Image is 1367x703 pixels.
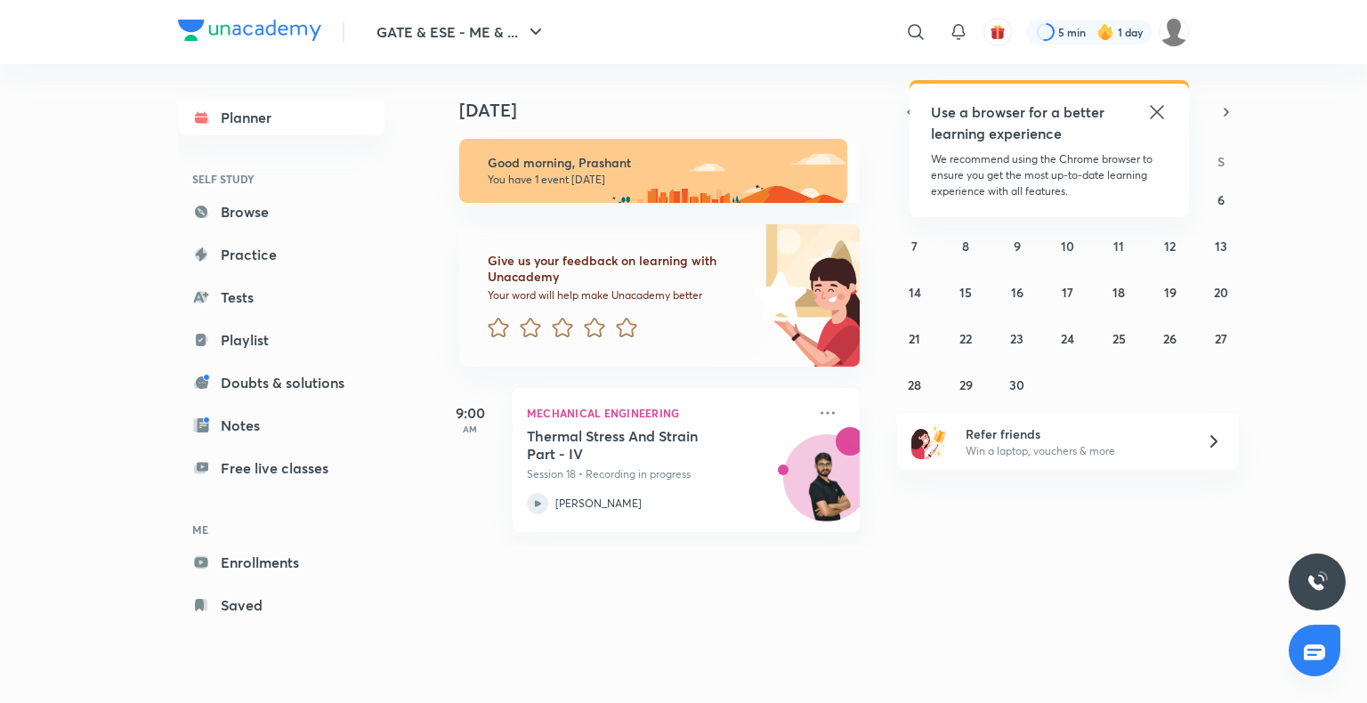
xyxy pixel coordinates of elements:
[966,443,1185,459] p: Win a laptop, vouchers & more
[962,238,969,255] abbr: September 8, 2025
[1096,23,1114,41] img: streak
[366,14,557,50] button: GATE & ESE - ME & ...
[951,370,980,399] button: September 29, 2025
[959,376,973,393] abbr: September 29, 2025
[178,365,384,400] a: Doubts & solutions
[178,514,384,545] h6: ME
[983,18,1012,46] button: avatar
[959,330,972,347] abbr: September 22, 2025
[1163,330,1177,347] abbr: September 26, 2025
[1062,284,1073,301] abbr: September 17, 2025
[178,164,384,194] h6: SELF STUDY
[488,253,748,285] h6: Give us your feedback on learning with Unacademy
[1009,376,1024,393] abbr: September 30, 2025
[527,466,806,482] p: Session 18 • Recording in progress
[459,139,847,203] img: morning
[1104,278,1133,306] button: September 18, 2025
[1207,324,1235,352] button: September 27, 2025
[1207,231,1235,260] button: September 13, 2025
[178,322,384,358] a: Playlist
[527,402,806,424] p: Mechanical Engineering
[909,330,920,347] abbr: September 21, 2025
[1003,231,1031,260] button: September 9, 2025
[966,424,1185,443] h6: Refer friends
[951,231,980,260] button: September 8, 2025
[1104,231,1133,260] button: September 11, 2025
[459,100,878,121] h4: [DATE]
[1215,238,1227,255] abbr: September 13, 2025
[908,376,921,393] abbr: September 28, 2025
[1156,231,1185,260] button: September 12, 2025
[488,173,831,187] p: You have 1 event [DATE]
[1164,238,1176,255] abbr: September 12, 2025
[1156,278,1185,306] button: September 19, 2025
[488,155,831,171] h6: Good morning, Prashant
[931,151,1168,199] p: We recommend using the Chrome browser to ensure you get the most up-to-date learning experience w...
[1217,191,1225,208] abbr: September 6, 2025
[178,194,384,230] a: Browse
[178,279,384,315] a: Tests
[911,238,918,255] abbr: September 7, 2025
[909,284,921,301] abbr: September 14, 2025
[931,101,1108,144] h5: Use a browser for a better learning experience
[178,587,384,623] a: Saved
[1061,330,1074,347] abbr: September 24, 2025
[1112,284,1125,301] abbr: September 18, 2025
[784,444,870,529] img: Avatar
[1104,324,1133,352] button: September 25, 2025
[1306,571,1328,593] img: ttu
[1010,330,1023,347] abbr: September 23, 2025
[959,284,972,301] abbr: September 15, 2025
[901,278,929,306] button: September 14, 2025
[1011,284,1023,301] abbr: September 16, 2025
[1054,324,1082,352] button: September 24, 2025
[1207,278,1235,306] button: September 20, 2025
[911,424,947,459] img: referral
[1014,238,1021,255] abbr: September 9, 2025
[951,324,980,352] button: September 22, 2025
[1112,330,1126,347] abbr: September 25, 2025
[1215,330,1227,347] abbr: September 27, 2025
[1217,153,1225,170] abbr: Saturday
[434,424,506,434] p: AM
[178,237,384,272] a: Practice
[1156,324,1185,352] button: September 26, 2025
[901,231,929,260] button: September 7, 2025
[434,402,506,424] h5: 9:00
[178,450,384,486] a: Free live classes
[527,427,748,463] h5: Thermal Stress And Strain Part - IV
[901,324,929,352] button: September 21, 2025
[1054,278,1082,306] button: September 17, 2025
[1164,284,1177,301] abbr: September 19, 2025
[178,20,321,41] img: Company Logo
[1003,370,1031,399] button: September 30, 2025
[693,224,860,367] img: feedback_image
[178,408,384,443] a: Notes
[1159,17,1189,47] img: Prashant Kumar
[178,545,384,580] a: Enrollments
[1061,238,1074,255] abbr: September 10, 2025
[488,288,748,303] p: Your word will help make Unacademy better
[1054,231,1082,260] button: September 10, 2025
[178,20,321,45] a: Company Logo
[1113,238,1124,255] abbr: September 11, 2025
[951,278,980,306] button: September 15, 2025
[990,24,1006,40] img: avatar
[178,100,384,135] a: Planner
[555,496,642,512] p: [PERSON_NAME]
[1207,185,1235,214] button: September 6, 2025
[901,370,929,399] button: September 28, 2025
[1214,284,1228,301] abbr: September 20, 2025
[1003,278,1031,306] button: September 16, 2025
[1003,324,1031,352] button: September 23, 2025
